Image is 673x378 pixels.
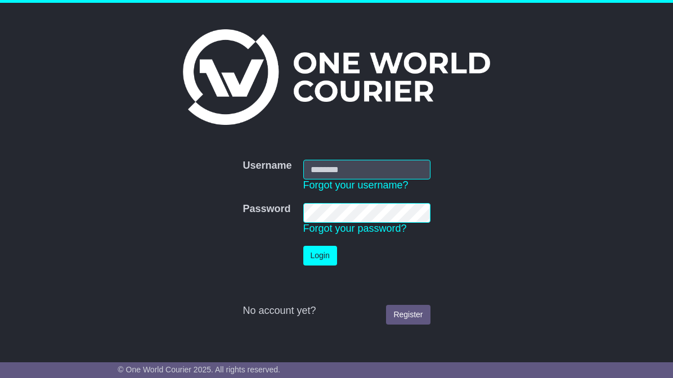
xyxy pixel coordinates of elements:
[303,179,409,191] a: Forgot your username?
[243,160,291,172] label: Username
[118,365,280,374] span: © One World Courier 2025. All rights reserved.
[303,223,407,234] a: Forgot your password?
[303,246,337,265] button: Login
[386,305,430,325] a: Register
[243,203,290,215] label: Password
[183,29,490,125] img: One World
[243,305,430,317] div: No account yet?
